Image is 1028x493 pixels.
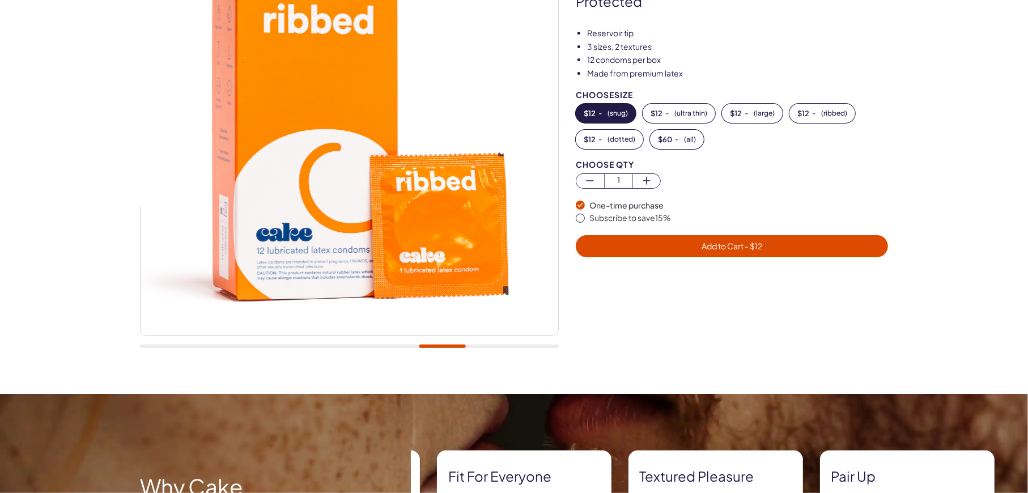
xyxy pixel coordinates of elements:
div: One-time purchase [589,200,888,211]
span: ( dotted ) [608,135,635,143]
span: $ 12 [584,109,596,117]
span: ( all ) [684,135,696,143]
span: $ 12 [730,109,742,117]
button: - [650,130,704,149]
li: Made from premium latex [587,68,888,79]
span: ( ribbed ) [821,109,847,117]
button: - [643,104,715,123]
button: - [576,104,636,123]
li: 12 condoms per box [587,54,888,66]
span: 1 [605,174,632,187]
span: Add to Cart [702,241,762,251]
div: Subscribe to save 15 % [589,212,888,224]
span: $ 60 [658,135,672,143]
button: Add to Cart - $12 [576,235,888,257]
strong: Fit for everyone [448,467,600,486]
li: Reservoir tip [587,28,888,39]
div: Choose Qty [576,160,888,169]
div: Choose Size [576,91,888,99]
span: ( snug ) [608,109,628,117]
span: ( large ) [754,109,775,117]
strong: Textured pleasure [640,467,792,486]
li: 3 sizes, 2 textures [587,41,888,53]
span: ( ultra thin ) [674,109,707,117]
strong: Pair up [831,467,983,486]
button: - [576,130,643,149]
button: - [722,104,783,123]
span: - $ 12 [744,241,762,251]
span: $ 12 [651,109,662,117]
button: - [789,104,855,123]
span: $ 12 [797,109,809,117]
span: $ 12 [584,135,596,143]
